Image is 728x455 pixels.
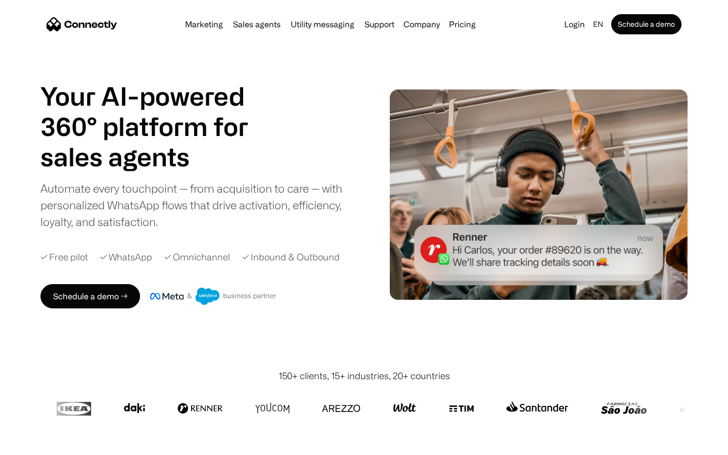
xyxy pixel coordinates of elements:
[287,20,358,28] a: Utility messaging
[360,20,398,28] a: Support
[10,436,61,451] aside: Language selected: English
[181,20,227,28] a: Marketing
[40,250,88,264] div: ✓ Free pilot
[40,284,140,308] a: Schedule a demo →
[445,20,480,28] a: Pricing
[40,180,359,230] div: Automate every touchpoint — from acquisition to care — with personalized WhatsApp flows that driv...
[20,437,61,451] ul: Language list
[40,81,273,142] h1: Your AI-powered 360° platform for
[560,17,589,31] a: Login
[611,14,681,34] a: Schedule a demo
[242,250,340,264] div: ✓ Inbound & Outbound
[100,250,152,264] div: ✓ WhatsApp
[229,20,285,28] a: Sales agents
[403,17,440,31] div: Company
[40,142,273,172] h1: sales agents
[593,17,603,31] div: en
[164,250,230,264] div: ✓ Omnichannel
[279,369,450,383] div: 150+ clients, 15+ industries, 20+ countries
[150,288,277,305] img: Meta and Salesforce business partner badge.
